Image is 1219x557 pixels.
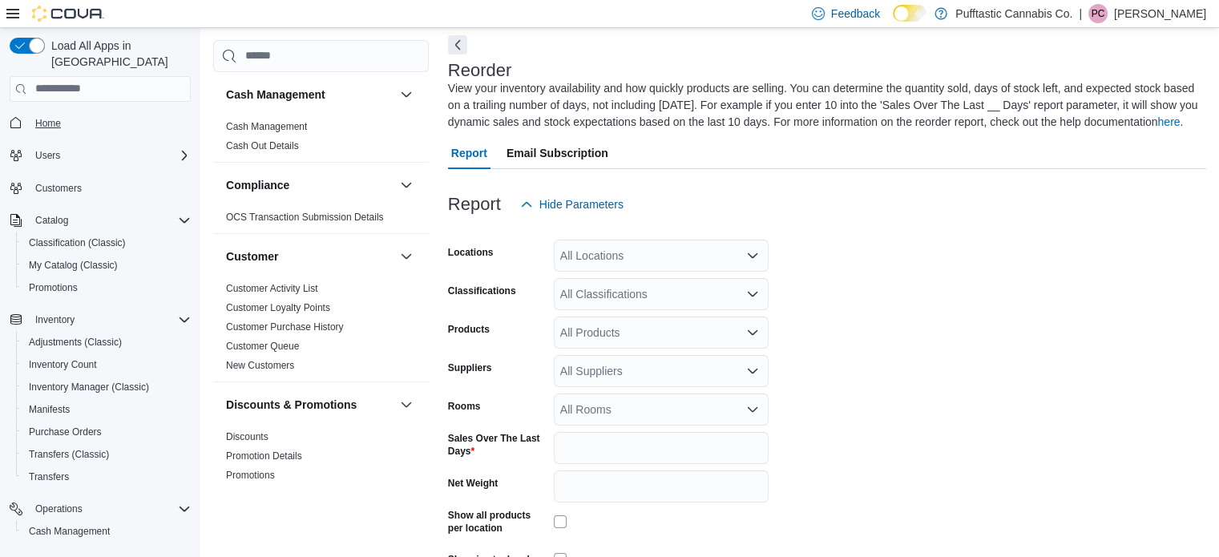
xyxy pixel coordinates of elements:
span: Users [35,149,60,162]
button: Promotions [16,276,197,299]
button: Operations [3,498,197,520]
a: Inventory Manager (Classic) [22,377,155,397]
a: Cash Management [22,522,116,541]
button: Manifests [16,398,197,421]
a: Home [29,114,67,133]
a: Transfers (Classic) [22,445,115,464]
button: My Catalog (Classic) [16,254,197,276]
a: New Customers [226,360,294,371]
span: New Customers [226,359,294,372]
button: Cash Management [226,87,394,103]
a: Purchase Orders [22,422,108,442]
h3: Cash Management [226,87,325,103]
a: My Catalog (Classic) [22,256,124,275]
img: Cova [32,6,104,22]
button: Discounts & Promotions [397,395,416,414]
span: Catalog [29,211,191,230]
a: Inventory Count [22,355,103,374]
button: Compliance [397,176,416,195]
span: Inventory Manager (Classic) [22,377,191,397]
span: Transfers [22,467,191,486]
button: Customer [226,248,394,264]
label: Products [448,323,490,336]
button: Users [29,146,67,165]
button: Hide Parameters [514,188,630,220]
a: Discounts [226,431,268,442]
a: Customer Activity List [226,283,318,294]
a: here [1157,115,1180,128]
button: Open list of options [746,288,759,301]
span: Operations [35,503,83,515]
p: [PERSON_NAME] [1114,4,1206,23]
a: Customers [29,179,88,198]
button: Discounts & Promotions [226,397,394,413]
button: Open list of options [746,403,759,416]
a: Cash Management [226,121,307,132]
button: Classification (Classic) [16,232,197,254]
span: Cash Management [22,522,191,541]
span: Cash Management [29,525,110,538]
button: Compliance [226,177,394,193]
span: Classification (Classic) [22,233,191,252]
span: Catalog [35,214,68,227]
a: Manifests [22,400,76,419]
span: OCS Transaction Submission Details [226,211,384,224]
span: Inventory Count [22,355,191,374]
a: Promotions [22,278,84,297]
span: Transfers [29,470,69,483]
button: Transfers (Classic) [16,443,197,466]
button: Customers [3,176,197,200]
button: Adjustments (Classic) [16,331,197,353]
span: Customer Loyalty Points [226,301,330,314]
a: Transfers [22,467,75,486]
a: OCS Transaction Submission Details [226,212,384,223]
span: Email Subscription [507,137,608,169]
span: Customer Queue [226,340,299,353]
button: Purchase Orders [16,421,197,443]
span: Promotions [226,469,275,482]
a: Customer Loyalty Points [226,302,330,313]
label: Show all products per location [448,509,547,535]
span: Adjustments (Classic) [22,333,191,352]
span: Operations [29,499,191,519]
span: Home [35,117,61,130]
a: Cash Out Details [226,140,299,151]
span: Home [29,113,191,133]
span: Users [29,146,191,165]
span: Purchase Orders [29,426,102,438]
button: Next [448,35,467,54]
button: Cash Management [16,520,197,543]
label: Net Weight [448,477,498,490]
input: Dark Mode [893,5,926,22]
button: Open list of options [746,326,759,339]
h3: Discounts & Promotions [226,397,357,413]
a: Classification (Classic) [22,233,132,252]
button: Inventory Manager (Classic) [16,376,197,398]
span: Cash Management [226,120,307,133]
span: Manifests [22,400,191,419]
span: Load All Apps in [GEOGRAPHIC_DATA] [45,38,191,70]
button: Inventory Count [16,353,197,376]
span: My Catalog (Classic) [29,259,118,272]
span: Adjustments (Classic) [29,336,122,349]
span: Transfers (Classic) [22,445,191,464]
button: Customer [397,247,416,266]
div: View your inventory availability and how quickly products are selling. You can determine the quan... [448,80,1198,131]
button: Open list of options [746,249,759,262]
button: Operations [29,499,89,519]
label: Locations [448,246,494,259]
div: Compliance [213,208,429,233]
span: Inventory Count [29,358,97,371]
a: Customer Purchase History [226,321,344,333]
span: Discounts [226,430,268,443]
div: Discounts & Promotions [213,427,429,491]
span: Inventory Manager (Classic) [29,381,149,394]
span: Cash Out Details [226,139,299,152]
div: Customer [213,279,429,381]
span: Inventory [35,313,75,326]
span: Report [451,137,487,169]
button: Open list of options [746,365,759,377]
span: Customers [29,178,191,198]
